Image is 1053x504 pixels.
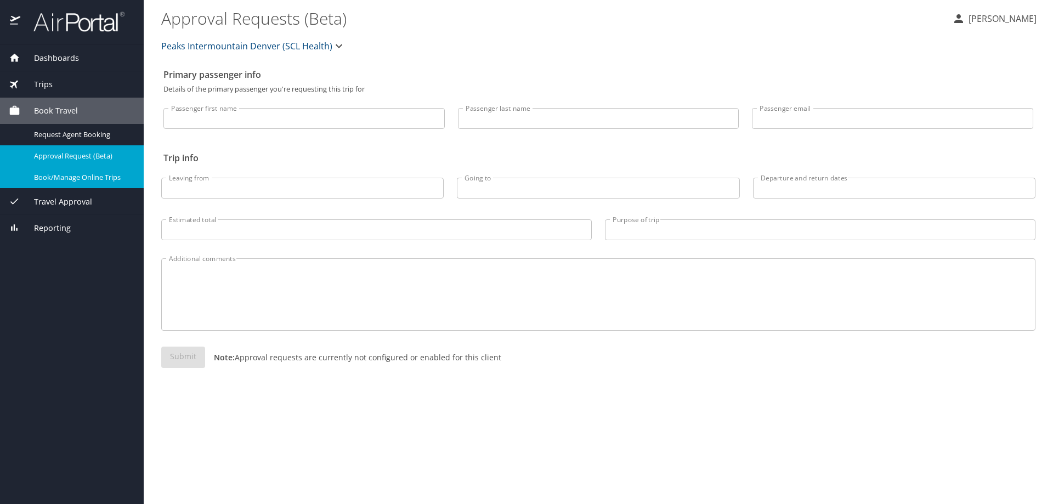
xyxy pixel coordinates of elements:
span: Request Agent Booking [34,129,131,140]
p: Details of the primary passenger you're requesting this trip for [163,86,1033,93]
h2: Trip info [163,149,1033,167]
button: [PERSON_NAME] [948,9,1041,29]
button: Peaks Intermountain Denver (SCL Health) [157,35,350,57]
span: Reporting [20,222,71,234]
img: icon-airportal.png [10,11,21,32]
span: Dashboards [20,52,79,64]
span: Peaks Intermountain Denver (SCL Health) [161,38,332,54]
p: [PERSON_NAME] [965,12,1037,25]
span: Book/Manage Online Trips [34,172,131,183]
h1: Approval Requests (Beta) [161,1,943,35]
span: Book Travel [20,105,78,117]
p: Approval requests are currently not configured or enabled for this client [205,352,501,363]
span: Approval Request (Beta) [34,151,131,161]
img: airportal-logo.png [21,11,124,32]
span: Travel Approval [20,196,92,208]
strong: Note: [214,352,235,363]
h2: Primary passenger info [163,66,1033,83]
span: Trips [20,78,53,90]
